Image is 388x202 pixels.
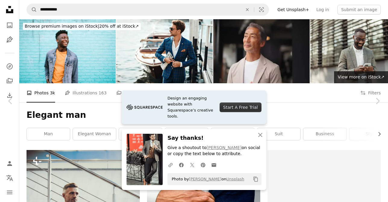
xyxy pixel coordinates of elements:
a: Photos [4,19,16,31]
div: 20% off at iStock ↗ [23,23,141,30]
img: Portrait of handsome senior adult Asian businessman [213,19,310,83]
button: Search Unsplash [27,4,37,15]
button: Submit an image [337,5,381,14]
h1: Elegant man [27,110,381,121]
a: Next [367,72,388,130]
h3: Say thanks! [167,134,261,142]
a: Collections 462k [116,83,159,103]
a: Explore [4,60,16,72]
a: Unsplash [226,177,244,181]
a: business [303,128,346,140]
button: scroll list to the right [374,128,381,140]
span: 462k [149,90,159,96]
span: View more on iStock ↗ [338,75,384,79]
button: Menu [4,186,16,198]
a: [PERSON_NAME] [207,145,242,150]
a: Users 0 [169,83,192,103]
a: Browse premium images on iStock|20% off at iStock↗ [19,19,144,34]
span: Photo by on [169,174,244,184]
a: Share on Pinterest [198,159,208,171]
img: Cheerful Fashionable Adult Man in City Setting [19,19,116,83]
div: Start A Free Trial [220,103,261,112]
span: Design an engaging website with Squarespace’s creative tools. [167,95,215,119]
a: grey [119,128,162,140]
button: Visual search [254,4,269,15]
a: elegant woman [73,128,116,140]
a: Log in / Sign up [4,158,16,170]
a: Share on Twitter [187,159,198,171]
span: 163 [99,90,107,96]
button: Clear [241,4,254,15]
span: 0 [189,90,192,96]
a: suit [257,128,300,140]
span: Browse premium images on iStock | [25,24,99,29]
a: Illustrations 163 [65,83,107,103]
a: man [27,128,70,140]
a: Share on Facebook [176,159,187,171]
a: [PERSON_NAME] [189,177,221,181]
button: Filters [360,83,381,103]
img: file-1705255347840-230a6ab5bca9image [127,103,163,112]
a: Design an engaging website with Squarespace’s creative tools.Start A Free Trial [122,90,266,124]
a: Share over email [208,159,219,171]
button: Copy to clipboard [251,174,261,184]
p: Give a shoutout to on social or copy the text below to attribute. [167,145,261,157]
a: Log in [313,5,333,14]
form: Find visuals sitewide [27,4,269,16]
a: View more on iStock↗ [334,71,388,83]
button: Language [4,172,16,184]
img: Young handsome man in classic suit over the lake background [116,19,213,83]
a: Illustrations [4,34,16,46]
a: Get Unsplash+ [274,5,313,14]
